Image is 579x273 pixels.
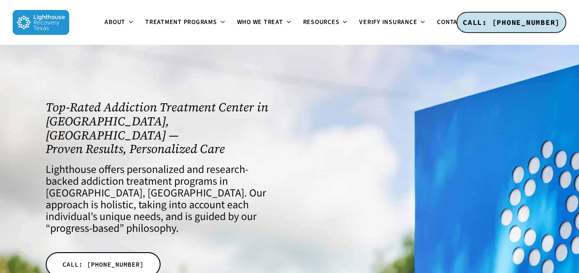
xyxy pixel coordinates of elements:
a: Contact [432,19,479,26]
a: Verify Insurance [354,19,432,26]
a: Treatment Programs [140,19,232,26]
span: Who We Treat [237,18,283,27]
span: CALL: [PHONE_NUMBER] [62,260,144,269]
span: About [104,18,125,27]
span: Verify Insurance [359,18,417,27]
a: progress-based [50,220,119,236]
a: About [99,19,140,26]
h1: Top-Rated Addiction Treatment Center in [GEOGRAPHIC_DATA], [GEOGRAPHIC_DATA] — Proven Results, Pe... [46,101,280,156]
img: Lighthouse Recovery Texas [13,10,69,35]
span: Treatment Programs [145,18,217,27]
a: CALL: [PHONE_NUMBER] [456,12,566,34]
h4: Lighthouse offers personalized and research-backed addiction treatment programs in [GEOGRAPHIC_DA... [46,164,280,235]
span: Resources [303,18,340,27]
span: CALL: [PHONE_NUMBER] [463,18,560,27]
span: Contact [437,18,465,27]
a: Who We Treat [232,19,298,26]
a: Resources [298,19,354,26]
